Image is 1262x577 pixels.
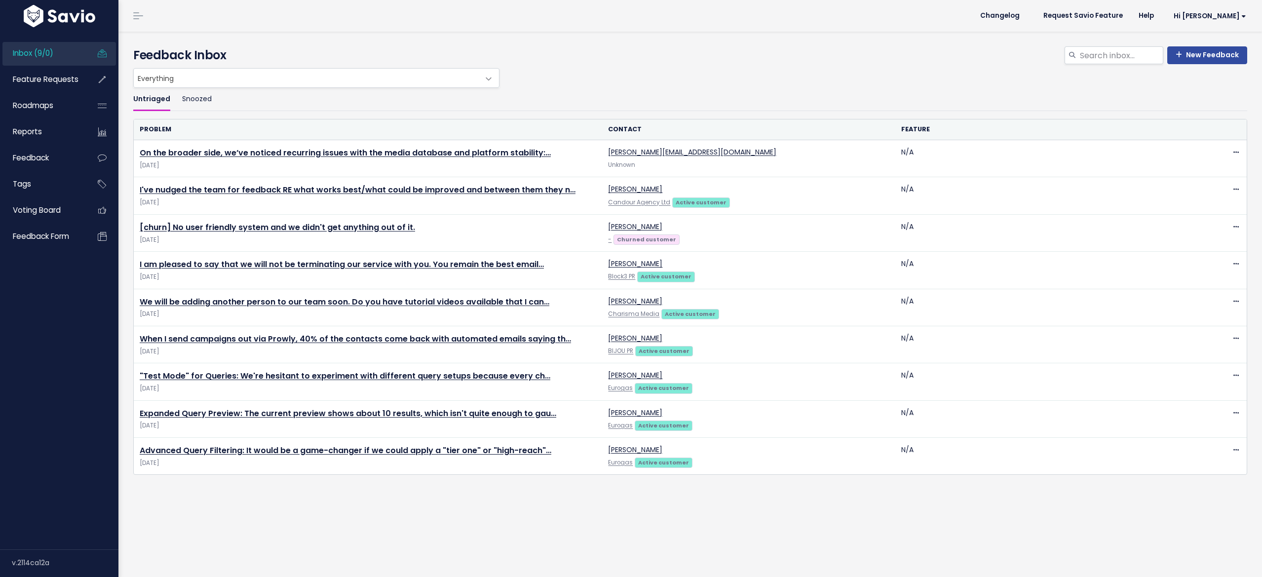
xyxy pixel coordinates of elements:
[661,308,719,318] a: Active customer
[895,214,1188,251] td: N/A
[140,370,550,382] a: "Test Mode" for Queries: We're hesitant to experiment with different query setups because every ch…
[608,445,662,455] a: [PERSON_NAME]
[140,296,549,308] a: We will be adding another person to our team soon. Do you have tutorial videos available that I can…
[13,231,69,241] span: Feedback form
[13,100,53,111] span: Roadmaps
[2,68,82,91] a: Feature Requests
[140,408,556,419] a: Expanded Query Preview: The current preview shows about 10 results, which isn't quite enough to gau…
[895,119,1188,140] th: Feature
[676,198,727,206] strong: Active customer
[2,199,82,222] a: Voting Board
[895,140,1188,177] td: N/A
[140,309,596,319] span: [DATE]
[895,363,1188,400] td: N/A
[608,310,659,318] a: Charisma Media
[140,346,596,357] span: [DATE]
[641,272,691,280] strong: Active customer
[133,46,1247,64] h4: Feedback Inbox
[980,12,1020,19] span: Changelog
[608,161,635,169] span: Unknown
[635,457,692,467] a: Active customer
[617,235,676,243] strong: Churned customer
[1079,46,1163,64] input: Search inbox...
[602,119,895,140] th: Contact
[635,383,692,392] a: Active customer
[13,126,42,137] span: Reports
[638,384,689,392] strong: Active customer
[1167,46,1247,64] a: New Feedback
[134,119,602,140] th: Problem
[608,408,662,418] a: [PERSON_NAME]
[608,384,633,392] a: Eurogas
[608,333,662,343] a: [PERSON_NAME]
[638,459,689,466] strong: Active customer
[1131,8,1162,23] a: Help
[13,179,31,189] span: Tags
[12,550,118,576] div: v.2114ca12a
[608,296,662,306] a: [PERSON_NAME]
[13,153,49,163] span: Feedback
[182,88,212,111] a: Snoozed
[2,225,82,248] a: Feedback form
[134,69,479,87] span: Everything
[133,68,499,88] span: Everything
[140,333,571,345] a: When I send campaigns out via Prowly, 40% of the contacts come back with automated emails saying th…
[2,147,82,169] a: Feedback
[1162,8,1254,24] a: Hi [PERSON_NAME]
[140,259,544,270] a: I am pleased to say that we will not be terminating our service with you. You remain the best email…
[635,420,692,430] a: Active customer
[608,235,612,243] a: -
[895,252,1188,289] td: N/A
[133,88,1247,111] ul: Filter feature requests
[635,346,692,355] a: Active customer
[665,310,716,318] strong: Active customer
[140,184,575,195] a: I've nudged the team for feedback RE what works best/what could be improved and between them they n…
[895,326,1188,363] td: N/A
[672,197,729,207] a: Active customer
[608,459,633,466] a: Eurogas
[608,347,633,355] a: BIJOU PR
[13,205,61,215] span: Voting Board
[140,160,596,171] span: [DATE]
[2,120,82,143] a: Reports
[140,222,415,233] a: [churn] No user friendly system and we didn't get anything out of it.
[140,235,596,245] span: [DATE]
[638,422,689,429] strong: Active customer
[2,94,82,117] a: Roadmaps
[140,445,551,456] a: Advanced Query Filtering: It would be a game-changer if we could apply a "tier one" or "high-reach"…
[13,48,53,58] span: Inbox (9/0)
[608,259,662,269] a: [PERSON_NAME]
[895,400,1188,437] td: N/A
[21,5,98,27] img: logo-white.9d6f32f41409.svg
[140,197,596,208] span: [DATE]
[608,370,662,380] a: [PERSON_NAME]
[2,173,82,195] a: Tags
[637,271,694,281] a: Active customer
[2,42,82,65] a: Inbox (9/0)
[608,198,670,206] a: Candour Agency Ltd
[608,222,662,231] a: [PERSON_NAME]
[1035,8,1131,23] a: Request Savio Feature
[895,438,1188,475] td: N/A
[613,234,679,244] a: Churned customer
[608,422,633,429] a: Eurogas
[13,74,78,84] span: Feature Requests
[608,147,776,157] a: [PERSON_NAME][EMAIL_ADDRESS][DOMAIN_NAME]
[140,272,596,282] span: [DATE]
[140,421,596,431] span: [DATE]
[1174,12,1246,20] span: Hi [PERSON_NAME]
[895,177,1188,214] td: N/A
[608,272,635,280] a: Block3 PR
[140,147,551,158] a: On the broader side, we’ve noticed recurring issues with the media database and platform stability:…
[140,384,596,394] span: [DATE]
[133,88,170,111] a: Untriaged
[608,184,662,194] a: [PERSON_NAME]
[140,458,596,468] span: [DATE]
[639,347,689,355] strong: Active customer
[895,289,1188,326] td: N/A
